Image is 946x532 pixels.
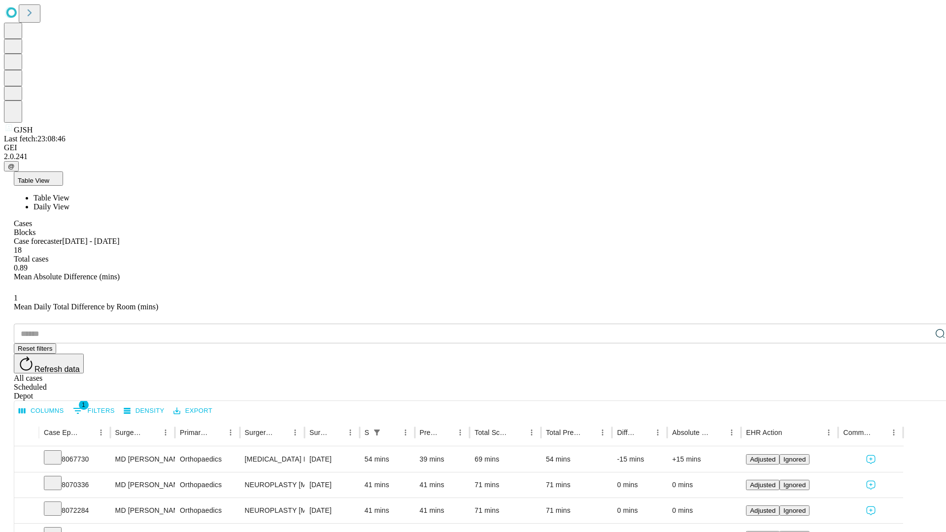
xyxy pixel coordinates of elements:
[19,451,34,468] button: Expand
[637,426,651,439] button: Sort
[14,237,62,245] span: Case forecaster
[420,472,465,498] div: 41 mins
[309,472,355,498] div: [DATE]
[746,505,779,516] button: Adjusted
[546,447,608,472] div: 54 mins
[80,426,94,439] button: Sort
[62,237,119,245] span: [DATE] - [DATE]
[779,505,810,516] button: Ignored
[8,163,15,170] span: @
[420,498,465,523] div: 41 mins
[14,264,28,272] span: 0.89
[783,507,806,514] span: Ignored
[288,426,302,439] button: Menu
[370,426,384,439] button: Show filters
[4,134,66,143] span: Last fetch: 23:08:46
[115,429,144,436] div: Surgeon Name
[711,426,725,439] button: Sort
[779,454,810,465] button: Ignored
[245,429,273,436] div: Surgery Name
[14,255,48,263] span: Total cases
[180,498,235,523] div: Orthopaedics
[34,365,80,373] span: Refresh data
[370,426,384,439] div: 1 active filter
[44,429,79,436] div: Case Epic Id
[365,447,410,472] div: 54 mins
[14,171,63,186] button: Table View
[309,429,329,436] div: Surgery Date
[171,403,215,419] button: Export
[44,472,105,498] div: 8070336
[474,429,510,436] div: Total Scheduled Duration
[14,302,158,311] span: Mean Daily Total Difference by Room (mins)
[546,498,608,523] div: 71 mins
[34,202,69,211] span: Daily View
[546,429,581,436] div: Total Predicted Duration
[94,426,108,439] button: Menu
[779,480,810,490] button: Ignored
[750,507,776,514] span: Adjusted
[44,447,105,472] div: 8067730
[750,481,776,489] span: Adjusted
[365,498,410,523] div: 41 mins
[18,177,49,184] span: Table View
[14,126,33,134] span: GJSH
[34,194,69,202] span: Table View
[44,498,105,523] div: 8072284
[180,447,235,472] div: Orthopaedics
[582,426,596,439] button: Sort
[399,426,412,439] button: Menu
[546,472,608,498] div: 71 mins
[343,426,357,439] button: Menu
[420,447,465,472] div: 39 mins
[365,472,410,498] div: 41 mins
[783,481,806,489] span: Ignored
[822,426,836,439] button: Menu
[474,472,536,498] div: 71 mins
[14,354,84,373] button: Refresh data
[511,426,525,439] button: Sort
[783,456,806,463] span: Ignored
[19,477,34,494] button: Expand
[224,426,237,439] button: Menu
[843,429,872,436] div: Comments
[14,246,22,254] span: 18
[474,498,536,523] div: 71 mins
[596,426,609,439] button: Menu
[746,429,782,436] div: EHR Action
[651,426,665,439] button: Menu
[115,472,170,498] div: MD [PERSON_NAME] [PERSON_NAME]
[420,429,439,436] div: Predicted In Room Duration
[887,426,901,439] button: Menu
[210,426,224,439] button: Sort
[4,152,942,161] div: 2.0.241
[617,429,636,436] div: Difference
[159,426,172,439] button: Menu
[245,447,300,472] div: [MEDICAL_DATA] RELEASE
[474,447,536,472] div: 69 mins
[525,426,539,439] button: Menu
[121,403,167,419] button: Density
[617,498,662,523] div: 0 mins
[672,472,736,498] div: 0 mins
[309,447,355,472] div: [DATE]
[453,426,467,439] button: Menu
[672,447,736,472] div: +15 mins
[115,447,170,472] div: MD [PERSON_NAME] [PERSON_NAME]
[725,426,739,439] button: Menu
[70,403,117,419] button: Show filters
[79,400,89,410] span: 1
[617,447,662,472] div: -15 mins
[330,426,343,439] button: Sort
[746,480,779,490] button: Adjusted
[385,426,399,439] button: Sort
[18,345,52,352] span: Reset filters
[274,426,288,439] button: Sort
[16,403,67,419] button: Select columns
[873,426,887,439] button: Sort
[14,343,56,354] button: Reset filters
[617,472,662,498] div: 0 mins
[4,161,19,171] button: @
[439,426,453,439] button: Sort
[750,456,776,463] span: Adjusted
